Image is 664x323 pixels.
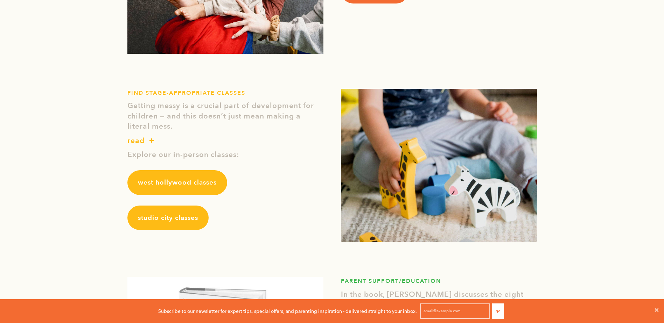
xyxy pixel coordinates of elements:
[492,303,504,319] button: Go
[341,277,537,286] h1: PARENT SUPPORT/EDUCATION
[127,206,209,230] a: studio city classes
[158,307,417,315] p: Subscribe to our newsletter for expert tips, special offers, and parenting inspiration - delivere...
[127,101,323,131] p: Getting messy is a crucial part of development for children — and this doesn’t just mean making a...
[138,213,198,222] span: studio city classes
[127,170,227,195] a: west hollywood classes
[127,150,323,160] p: Explore our in-person classes:
[127,89,323,97] h1: FIND STAGE-APPROPRIATE CLASSES
[127,135,145,146] p: read
[138,178,217,187] span: west hollywood classes
[420,303,490,319] input: email@example.com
